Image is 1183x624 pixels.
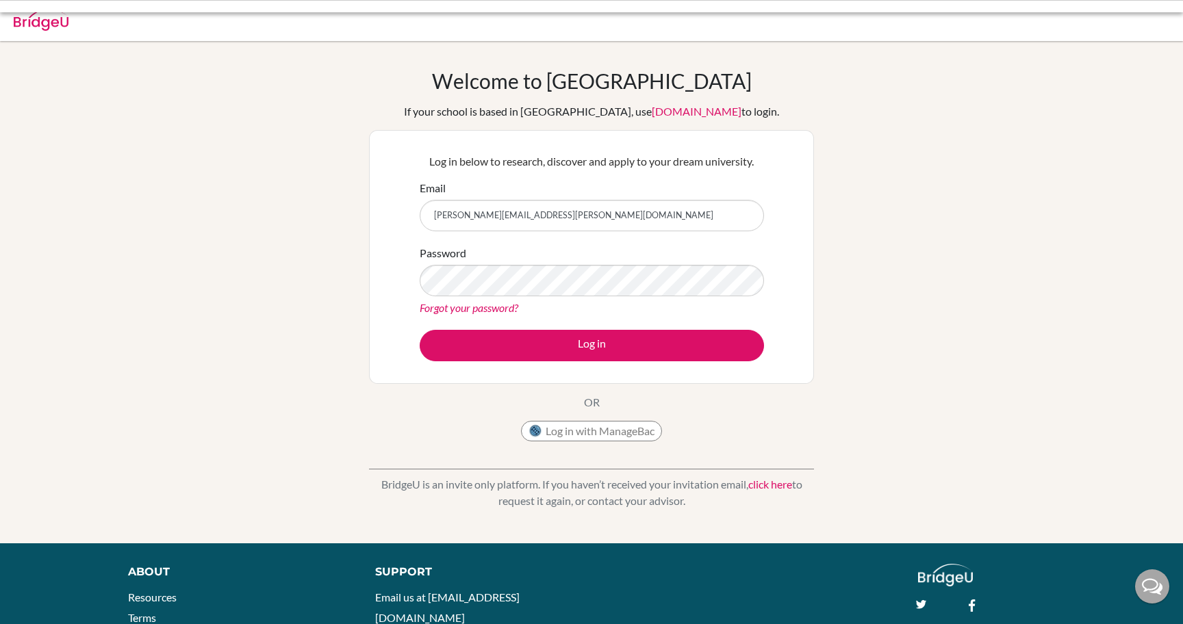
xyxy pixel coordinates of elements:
[652,105,741,118] a: [DOMAIN_NAME]
[375,564,576,580] div: Support
[420,330,764,361] button: Log in
[748,478,792,491] a: click here
[404,103,779,120] div: If your school is based in [GEOGRAPHIC_DATA], use to login.
[128,564,344,580] div: About
[375,590,520,624] a: Email us at [EMAIL_ADDRESS][DOMAIN_NAME]
[420,180,446,196] label: Email
[194,11,783,27] div: Invalid email or password.
[432,68,752,93] h1: Welcome to [GEOGRAPHIC_DATA]
[14,9,68,31] img: Bridge-U
[420,245,466,261] label: Password
[369,476,814,509] p: BridgeU is an invite only platform. If you haven’t received your invitation email, to request it ...
[420,153,764,170] p: Log in below to research, discover and apply to your dream university.
[918,564,974,586] img: logo_white@2x-f4f0deed5e89b7ecb1c2cc34c3e3d731f90f0f143d5ea2071677605dd97b5244.png
[128,611,156,624] a: Terms
[128,590,177,603] a: Resources
[584,394,600,411] p: OR
[521,421,662,441] button: Log in with ManageBac
[420,301,518,314] a: Forgot your password?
